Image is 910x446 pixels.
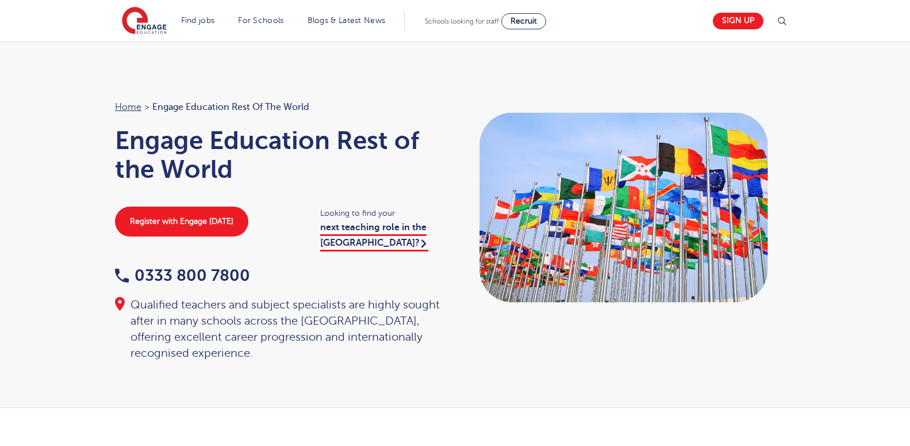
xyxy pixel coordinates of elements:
[144,102,149,112] span: >
[122,7,167,36] img: Engage Education
[320,207,444,220] span: Looking to find your
[115,126,444,184] h1: Engage Education Rest of the World
[152,100,309,115] span: Engage Education Rest of the World
[115,100,444,115] nav: breadcrumb
[501,13,546,29] a: Recruit
[320,222,428,251] a: next teaching role in the [GEOGRAPHIC_DATA]?
[115,102,141,112] a: Home
[425,17,499,25] span: Schools looking for staff
[181,16,215,25] a: Find jobs
[238,16,283,25] a: For Schools
[115,207,248,237] a: Register with Engage [DATE]
[713,13,763,29] a: Sign up
[510,17,537,25] span: Recruit
[115,266,250,284] a: 0333 800 7800
[115,297,444,361] div: Qualified teachers and subject specialists are highly sought after in many schools across the [GE...
[308,16,386,25] a: Blogs & Latest News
